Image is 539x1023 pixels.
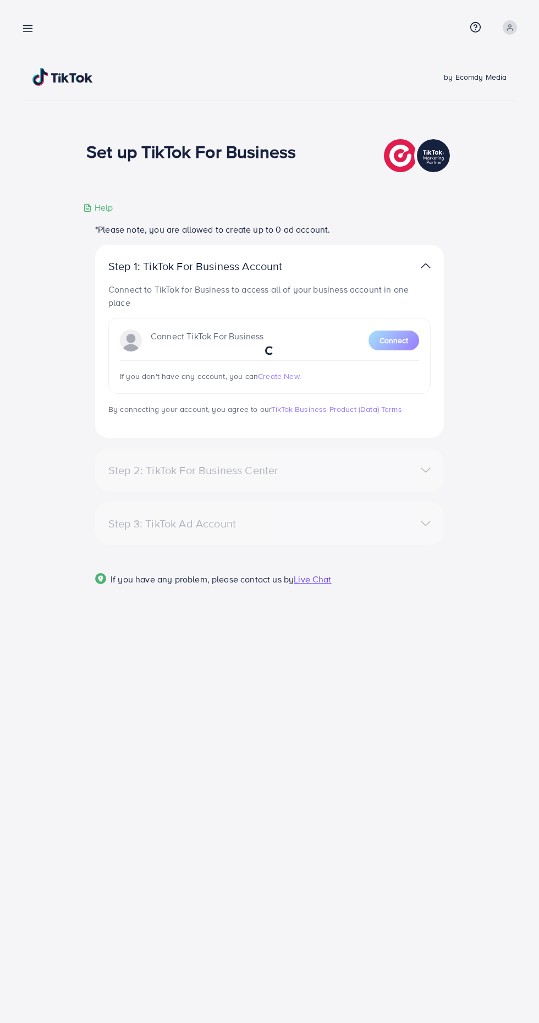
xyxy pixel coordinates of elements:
img: TikTok partner [384,136,453,175]
img: TikTok [32,68,93,86]
p: *Please note, you are allowed to create up to 0 ad account. [95,223,444,236]
span: Live Chat [294,573,331,585]
h1: Set up TikTok For Business [86,141,296,162]
div: Help [83,201,113,214]
img: TikTok partner [421,258,431,274]
span: If you have any problem, please contact us by [111,573,294,585]
p: Step 1: TikTok For Business Account [108,260,317,273]
img: Popup guide [95,573,106,584]
span: by Ecomdy Media [444,71,507,82]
